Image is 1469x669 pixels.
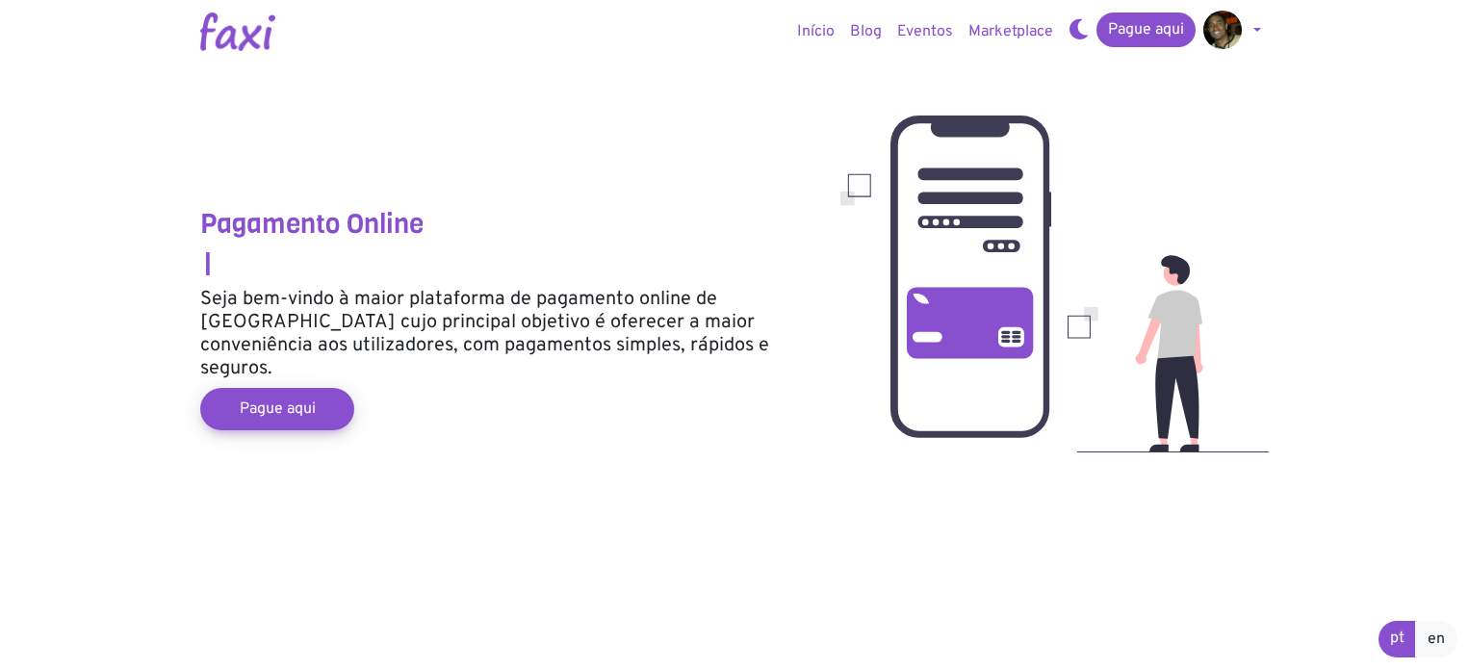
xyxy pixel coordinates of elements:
h3: Pagamento Online [200,208,812,241]
a: pt [1379,621,1416,657]
a: Início [789,13,842,51]
h5: Seja bem-vindo à maior plataforma de pagamento online de [GEOGRAPHIC_DATA] cujo principal objetiv... [200,288,812,380]
a: Pague aqui [1096,13,1196,47]
a: Blog [842,13,889,51]
a: en [1415,621,1457,657]
a: Eventos [889,13,961,51]
a: Pague aqui [200,388,354,430]
a: Marketplace [961,13,1061,51]
img: Logotipo Faxi Online [200,13,275,51]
